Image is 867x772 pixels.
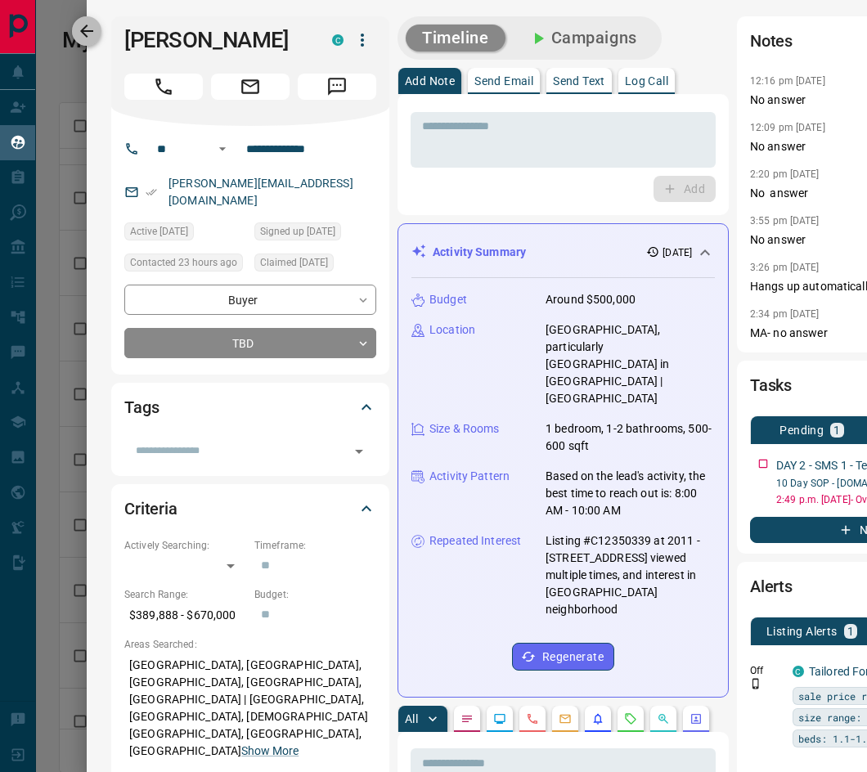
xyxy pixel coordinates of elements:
svg: Opportunities [657,712,670,725]
a: [PERSON_NAME][EMAIL_ADDRESS][DOMAIN_NAME] [168,177,353,207]
span: Email [211,74,290,100]
p: Repeated Interest [429,532,521,550]
p: Search Range: [124,587,246,602]
button: Regenerate [512,643,614,671]
svg: Requests [624,712,637,725]
span: Signed up [DATE] [260,223,335,240]
p: 3:26 pm [DATE] [750,262,820,273]
p: [DATE] [663,245,692,260]
div: Activity Summary[DATE] [411,237,715,267]
div: Wed Sep 10 2025 [124,222,246,245]
p: 3:55 pm [DATE] [750,215,820,227]
svg: Agent Actions [690,712,703,725]
button: Campaigns [512,25,654,52]
span: Active [DATE] [130,223,188,240]
p: [GEOGRAPHIC_DATA], [GEOGRAPHIC_DATA], [GEOGRAPHIC_DATA], [GEOGRAPHIC_DATA], [GEOGRAPHIC_DATA] | [... [124,652,376,765]
svg: Lead Browsing Activity [493,712,506,725]
p: Budget: [254,587,376,602]
div: Thu Aug 07 2025 [254,222,376,245]
button: Open [348,440,371,463]
p: Budget [429,291,467,308]
p: Actively Searching: [124,538,246,553]
button: Open [213,139,232,159]
p: Around $500,000 [546,291,636,308]
p: 1 bedroom, 1-2 bathrooms, 500-600 sqft [546,420,715,455]
div: Buyer [124,285,376,315]
p: [GEOGRAPHIC_DATA], particularly [GEOGRAPHIC_DATA] in [GEOGRAPHIC_DATA] | [GEOGRAPHIC_DATA] [546,321,715,407]
div: condos.ca [332,34,344,46]
svg: Listing Alerts [591,712,604,725]
h2: Notes [750,28,793,54]
svg: Email Verified [146,186,157,198]
p: Areas Searched: [124,637,376,652]
p: Listing Alerts [766,626,838,637]
h2: Criteria [124,496,177,522]
p: Add Note [405,75,455,87]
p: $389,888 - $670,000 [124,602,246,629]
svg: Emails [559,712,572,725]
div: Tags [124,388,376,427]
h1: [PERSON_NAME] [124,27,308,53]
p: Send Email [474,75,533,87]
svg: Notes [460,712,474,725]
p: 1 [833,424,840,436]
p: Location [429,321,475,339]
svg: Calls [526,712,539,725]
span: Message [298,74,376,100]
p: Send Text [553,75,605,87]
p: Listing #C12350339 at 2011 - [STREET_ADDRESS] viewed multiple times, and interest in [GEOGRAPHIC_... [546,532,715,618]
p: Activity Pattern [429,468,510,485]
p: Timeframe: [254,538,376,553]
h2: Tasks [750,372,792,398]
p: Activity Summary [433,244,526,261]
p: All [405,713,418,725]
p: Size & Rooms [429,420,500,438]
p: Off [750,663,783,678]
div: Thu Aug 07 2025 [254,254,376,276]
p: 2:34 pm [DATE] [750,308,820,320]
svg: Push Notification Only [750,678,761,689]
div: Criteria [124,489,376,528]
div: TBD [124,328,376,358]
p: 12:09 pm [DATE] [750,122,825,133]
p: Log Call [625,75,668,87]
p: Based on the lead's activity, the best time to reach out is: 8:00 AM - 10:00 AM [546,468,715,519]
p: 1 [847,626,854,637]
span: Call [124,74,203,100]
p: 2:20 pm [DATE] [750,168,820,180]
button: Show More [241,743,299,760]
button: Timeline [406,25,505,52]
span: Claimed [DATE] [260,254,328,271]
p: Pending [779,424,824,436]
div: Thu Sep 11 2025 [124,254,246,276]
div: condos.ca [793,666,804,677]
h2: Tags [124,394,159,420]
h2: Alerts [750,573,793,599]
span: Contacted 23 hours ago [130,254,237,271]
p: 12:16 pm [DATE] [750,75,825,87]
